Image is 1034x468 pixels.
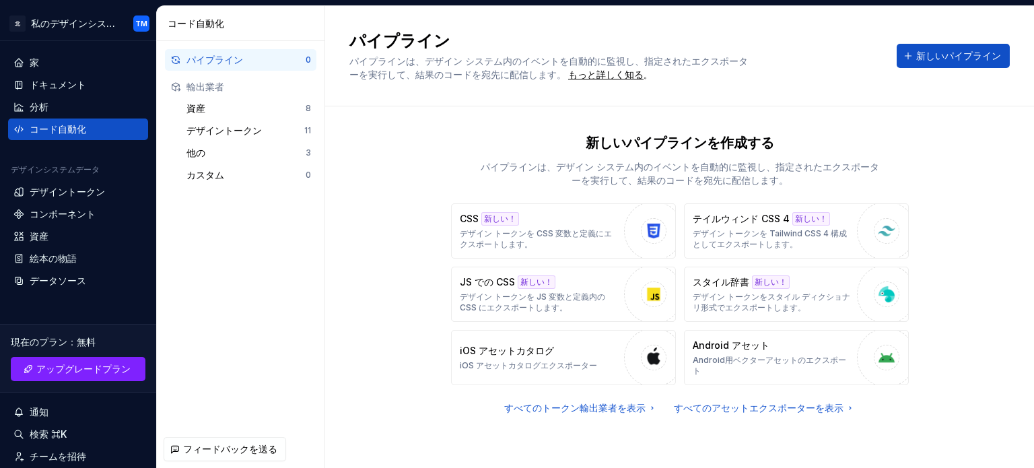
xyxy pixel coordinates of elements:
font: Android アセット [693,339,769,351]
button: 他の3 [181,142,316,164]
font: デザイン トークンを CSS 変数と定義にエクスポートします。 [460,228,612,249]
font: 新しいパイプライン [916,50,1001,61]
button: デザイントークン11 [181,120,316,141]
a: 分析 [8,96,148,118]
font: デザインシステムデータ [11,164,100,174]
font: チームを招待 [30,450,86,462]
button: 検索 ⌘K [8,424,148,445]
button: 通知 [8,401,148,423]
button: iOS アセットカタログiOS アセットカタログエクスポーター [451,330,676,385]
font: デザイン トークンを JS 変数と定義内の CSS にエクスポートします。 [460,292,605,312]
font: デザイン トークンをスタイル ディクショナリ形式でエクスポートします。 [693,292,850,312]
font: 資産 [30,230,48,242]
font: ドキュメント [30,79,86,90]
font: カスタム [186,169,224,180]
font: 8 [306,103,311,113]
font: Android用ベクターアセットのエクスポート [693,355,846,376]
font: 11 [304,125,311,135]
font: 分析 [30,101,48,112]
font: デザイントークン [186,125,262,136]
font: 新しい！ [484,213,516,224]
font: 輸出業者 [186,81,224,92]
button: CSS新しい！デザイン トークンを CSS 変数と定義にエクスポートします。 [451,203,676,259]
a: もっと詳しく知る [568,68,644,81]
font: 新しい！ [795,213,827,224]
font: 無料 [77,336,96,347]
a: デザイントークン [8,181,148,203]
a: 資産 [8,226,148,247]
font: 他の [186,147,205,158]
a: データソース [8,270,148,292]
font: コンポーネント [30,208,96,220]
button: フィードバックを送る [164,437,286,461]
button: スタイル辞書新しい！デザイン トークンをスタイル ディクショナリ形式でエクスポートします。 [684,267,909,322]
font: 0 [306,170,311,180]
font: CSS [460,213,479,224]
font: パイプラインは、デザイン システム内のイベントを自動的に監視し、指定されたエクスポーターを実行して、結果のコードを宛先に配信します。 [349,55,748,80]
font: パイプライン [186,54,243,65]
font: 北 [15,20,20,27]
a: すべてのトークン輸出業者を表示 [504,401,658,415]
font: TM [135,20,147,28]
font: フィードバックを送る [183,443,277,455]
button: 北私のデザインシステムTM [3,9,153,38]
font: 検索 ⌘K [30,428,67,440]
font: もっと詳しく知る [568,69,644,80]
font: 絵本の物語 [30,253,77,264]
button: テイルウィンド CSS 4新しい！デザイン トークンを Tailwind CSS 4 構成としてエクスポートします。 [684,203,909,259]
font: テイルウィンド CSS 4 [693,213,790,224]
font: 新しいパイプラインを作成する [586,135,774,151]
button: 資産8 [181,98,316,119]
font: デザイン トークンを Tailwind CSS 4 構成としてエクスポートします。 [693,228,847,249]
font: デザイントークン [30,186,105,197]
a: アップグレードプラン [11,357,145,381]
a: チームを招待 [8,446,148,467]
font: 新しい！ [755,277,787,287]
font: 私のデザインシステム [31,18,125,29]
font: パイプライン [349,31,450,51]
a: コード自動化 [8,119,148,140]
font: すべてのアセットエクスポーターを表示 [674,402,843,413]
font: 新しい！ [520,277,553,287]
font: 0 [306,55,311,65]
font: コード自動化 [168,18,224,29]
font: スタイル辞書 [693,276,749,288]
font: 家 [30,57,39,68]
font: コード自動化 [30,123,86,135]
font: JS での CSS [460,276,515,288]
button: JS での CSS新しい！デザイン トークンを JS 変数と定義内の CSS にエクスポートします。 [451,267,676,322]
font: 3 [306,147,311,158]
button: パイプライン0 [165,49,316,71]
button: 新しいパイプライン [897,44,1010,68]
font: 資産 [186,102,205,114]
font: iOS アセットカタログ [460,345,554,356]
a: コンポーネント [8,203,148,225]
font: すべてのトークン輸出業者を表示 [504,402,646,413]
button: Android アセットAndroid用ベクターアセットのエクスポート [684,330,909,385]
font: パイプラインは、デザイン システム内のイベントを自動的に監視し、指定されたエクスポーターを実行して、結果のコードを宛先に配信します。 [481,161,879,186]
font: 。 [644,70,652,80]
font: 通知 [30,406,48,417]
font: アップグレードプラン [36,363,131,374]
a: ドキュメント [8,74,148,96]
a: 絵本の物語 [8,248,148,269]
font: データソース [30,275,86,286]
button: カスタム0 [181,164,316,186]
font: ： [67,336,77,347]
font: iOS アセットカタログエクスポーター [460,360,597,370]
font: 現在のプラン [11,336,67,347]
a: 家 [8,52,148,73]
a: すべてのアセットエクスポーターを表示 [674,401,856,415]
